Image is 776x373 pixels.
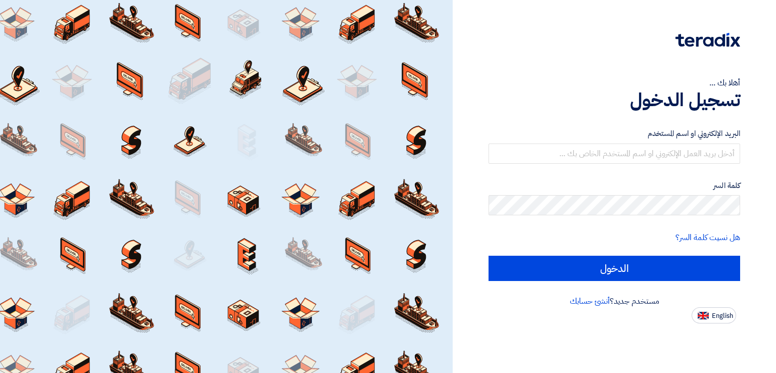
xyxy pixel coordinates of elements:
[489,256,740,281] input: الدخول
[489,77,740,89] div: أهلا بك ...
[675,231,740,244] a: هل نسيت كلمة السر؟
[489,295,740,307] div: مستخدم جديد؟
[489,180,740,192] label: كلمة السر
[692,307,736,323] button: English
[489,89,740,111] h1: تسجيل الدخول
[570,295,610,307] a: أنشئ حسابك
[698,312,709,319] img: en-US.png
[712,312,733,319] span: English
[675,33,740,47] img: Teradix logo
[489,144,740,164] input: أدخل بريد العمل الإلكتروني او اسم المستخدم الخاص بك ...
[489,128,740,139] label: البريد الإلكتروني او اسم المستخدم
